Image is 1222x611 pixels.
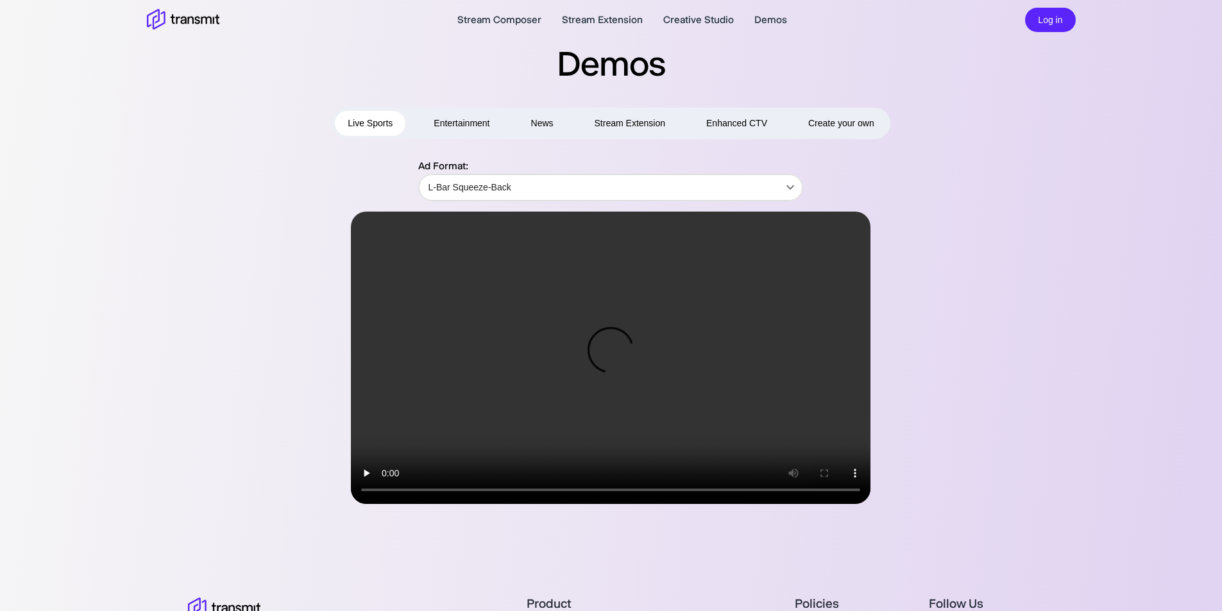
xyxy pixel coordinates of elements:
p: Ad Format: [418,158,803,174]
button: Log in [1025,8,1075,33]
a: Stream Extension [562,12,643,28]
a: Demos [754,12,787,28]
div: L-Bar Squeeze-Back [419,169,802,205]
button: Create your own [795,111,887,136]
a: Log in [1025,13,1075,25]
button: Enhanced CTV [693,111,780,136]
button: Live Sports [335,111,405,136]
h2: Demos [119,41,1104,86]
a: Stream Composer [457,12,541,28]
button: Entertainment [421,111,502,136]
span: Create your own [808,115,874,131]
a: Creative Studio [663,12,734,28]
button: News [518,111,566,136]
button: Stream Extension [582,111,679,136]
